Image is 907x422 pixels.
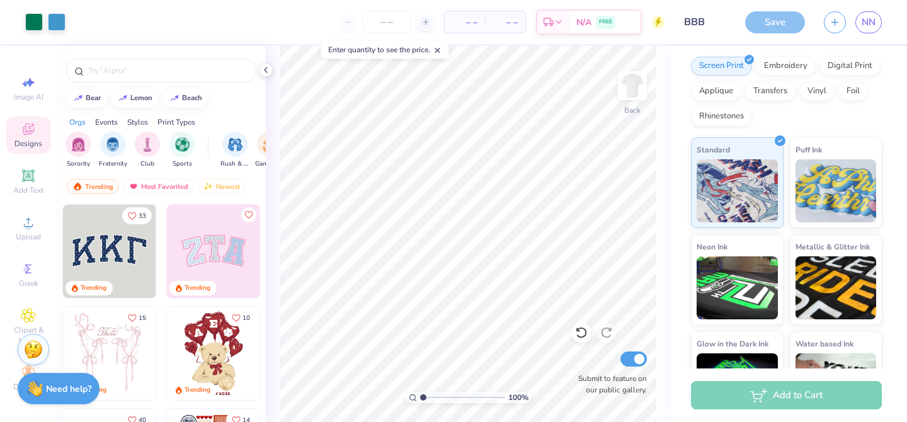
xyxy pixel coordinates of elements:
[71,137,86,152] img: Sorority Image
[175,137,190,152] img: Sports Image
[86,94,101,101] div: bear
[72,182,83,191] img: trending.gif
[122,309,152,326] button: Like
[13,185,43,195] span: Add Text
[697,240,727,253] span: Neon Ink
[691,82,741,101] div: Applique
[67,159,90,169] span: Sorority
[508,392,528,403] span: 100 %
[167,205,260,298] img: 9980f5e8-e6a1-4b4a-8839-2b0e9349023c
[691,107,752,126] div: Rhinestones
[697,337,768,350] span: Glow in the Dark Ink
[362,11,411,33] input: – –
[135,132,160,169] div: filter for Club
[67,179,119,194] div: Trending
[796,240,870,253] span: Metallic & Glitter Ink
[203,182,214,191] img: Newest.gif
[169,94,180,102] img: trend_line.gif
[241,207,256,222] button: Like
[242,315,250,321] span: 10
[697,143,730,156] span: Standard
[99,132,127,169] div: filter for Fraternity
[796,159,877,222] img: Puff Ink
[796,256,877,319] img: Metallic & Glitter Ink
[139,315,146,321] span: 15
[14,139,42,149] span: Designs
[95,117,118,128] div: Events
[697,256,778,319] img: Neon Ink
[123,179,194,194] div: Most Favorited
[624,105,641,116] div: Back
[140,159,154,169] span: Club
[255,132,284,169] div: filter for Game Day
[19,278,38,288] span: Greek
[571,373,647,396] label: Submit to feature on our public gallery.
[796,353,877,416] img: Water based Ink
[66,132,91,169] div: filter for Sorority
[69,117,86,128] div: Orgs
[156,205,249,298] img: edfb13fc-0e43-44eb-bea2-bf7fc0dd67f9
[130,94,152,101] div: lemon
[66,89,106,108] button: bear
[156,307,249,400] img: d12a98c7-f0f7-4345-bf3a-b9f1b718b86e
[255,132,284,169] button: filter button
[167,307,260,400] img: 587403a7-0594-4a7f-b2bd-0ca67a3ff8dd
[135,132,160,169] button: filter button
[169,132,195,169] button: filter button
[169,132,195,169] div: filter for Sports
[260,307,353,400] img: e74243e0-e378-47aa-a400-bc6bcb25063a
[73,94,83,102] img: trend_line.gif
[838,82,868,101] div: Foil
[493,16,518,29] span: – –
[620,73,645,98] img: Back
[220,132,249,169] button: filter button
[128,182,139,191] img: most_fav.gif
[263,137,277,152] img: Game Day Image
[697,353,778,416] img: Glow in the Dark Ink
[599,18,612,26] span: FREE
[6,325,50,345] span: Clipart & logos
[87,64,248,77] input: Try "Alpha"
[118,94,128,102] img: trend_line.gif
[796,143,822,156] span: Puff Ink
[122,207,152,224] button: Like
[220,132,249,169] div: filter for Rush & Bid
[185,283,210,293] div: Trending
[46,383,91,395] strong: Need help?
[228,137,242,152] img: Rush & Bid Image
[185,385,210,395] div: Trending
[111,89,158,108] button: lemon
[697,159,778,222] img: Standard
[862,15,876,30] span: NN
[63,205,156,298] img: 3b9aba4f-e317-4aa7-a679-c95a879539bd
[157,117,195,128] div: Print Types
[756,57,816,76] div: Embroidery
[321,41,449,59] div: Enter quantity to see the price.
[140,137,154,152] img: Club Image
[106,137,120,152] img: Fraternity Image
[173,159,192,169] span: Sports
[13,382,43,392] span: Decorate
[139,213,146,219] span: 33
[819,57,881,76] div: Digital Print
[16,232,41,242] span: Upload
[796,337,853,350] span: Water based Ink
[63,307,156,400] img: 83dda5b0-2158-48ca-832c-f6b4ef4c4536
[452,16,477,29] span: – –
[81,283,106,293] div: Trending
[163,89,208,108] button: beach
[182,94,202,101] div: beach
[260,205,353,298] img: 5ee11766-d822-42f5-ad4e-763472bf8dcf
[255,159,284,169] span: Game Day
[198,179,246,194] div: Newest
[691,57,752,76] div: Screen Print
[226,309,256,326] button: Like
[99,159,127,169] span: Fraternity
[674,9,736,35] input: Untitled Design
[799,82,835,101] div: Vinyl
[855,11,882,33] a: NN
[127,117,148,128] div: Styles
[66,132,91,169] button: filter button
[576,16,591,29] span: N/A
[99,132,127,169] button: filter button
